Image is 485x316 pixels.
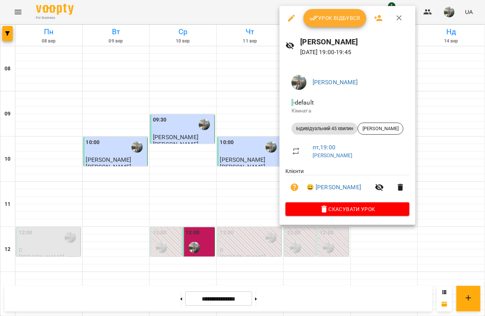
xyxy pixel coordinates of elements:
[310,14,361,23] span: Урок відбувся
[292,99,315,106] span: - default
[292,205,403,214] span: Скасувати Урок
[292,75,307,90] img: 3ee4fd3f6459422412234092ea5b7c8e.jpg
[286,167,409,202] ul: Клієнти
[358,123,403,135] div: [PERSON_NAME]
[304,9,367,27] button: Урок відбувся
[301,48,409,57] p: [DATE] 19:00 - 19:45
[292,107,403,115] p: Кімната
[286,202,409,216] button: Скасувати Урок
[301,36,409,48] h6: [PERSON_NAME]
[292,125,358,132] span: індивідуальний 45 хвилин
[307,183,361,192] a: 😀 [PERSON_NAME]
[313,79,358,86] a: [PERSON_NAME]
[313,144,335,151] a: пт , 19:00
[358,125,403,132] span: [PERSON_NAME]
[313,152,353,158] a: [PERSON_NAME]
